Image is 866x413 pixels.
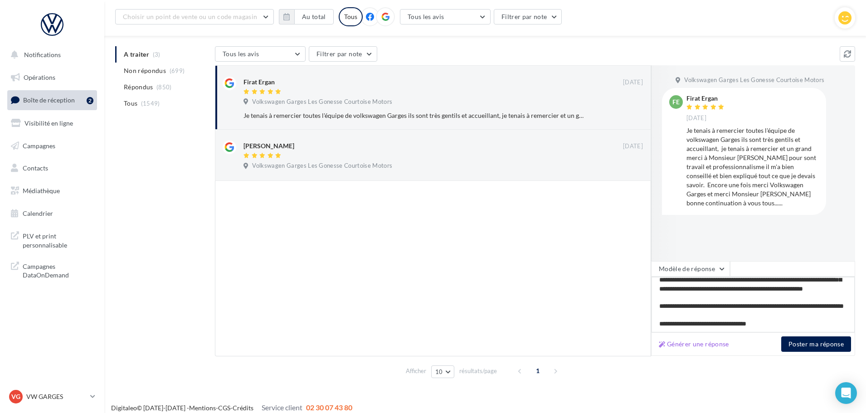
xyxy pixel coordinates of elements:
[170,67,185,74] span: (699)
[189,404,216,412] a: Mentions
[686,126,819,208] div: Je tenais à remercier toutes l'équipe de volkswagen Garges ils sont très gentils et accueillant, ...
[686,114,706,122] span: [DATE]
[243,141,294,151] div: [PERSON_NAME]
[24,51,61,58] span: Notifications
[686,95,726,102] div: Firat Ergan
[23,209,53,217] span: Calendrier
[5,114,99,133] a: Visibilité en ligne
[459,367,497,375] span: résultats/page
[309,46,377,62] button: Filtrer par note
[279,9,334,24] button: Au total
[5,45,95,64] button: Notifications
[24,119,73,127] span: Visibilité en ligne
[5,90,99,110] a: Boîte de réception2
[243,78,275,87] div: Firat Ergan
[23,260,93,280] span: Campagnes DataOnDemand
[294,9,334,24] button: Au total
[123,13,257,20] span: Choisir un point de vente ou un code magasin
[7,388,97,405] a: VG VW GARGES
[11,392,20,401] span: VG
[431,365,454,378] button: 10
[111,404,352,412] span: © [DATE]-[DATE] - - -
[262,403,302,412] span: Service client
[124,99,137,108] span: Tous
[406,367,426,375] span: Afficher
[494,9,562,24] button: Filtrer par note
[530,364,545,378] span: 1
[435,368,443,375] span: 10
[26,392,87,401] p: VW GARGES
[156,83,172,91] span: (850)
[5,226,99,253] a: PLV et print personnalisable
[672,97,680,107] span: FE
[87,97,93,104] div: 2
[124,66,166,75] span: Non répondus
[5,181,99,200] a: Médiathèque
[111,404,137,412] a: Digitaleo
[408,13,444,20] span: Tous les avis
[23,187,60,194] span: Médiathèque
[306,403,352,412] span: 02 30 07 43 80
[215,46,306,62] button: Tous les avis
[5,257,99,283] a: Campagnes DataOnDemand
[781,336,851,352] button: Poster ma réponse
[218,404,230,412] a: CGS
[233,404,253,412] a: Crédits
[115,9,274,24] button: Choisir un point de vente ou un code magasin
[223,50,259,58] span: Tous les avis
[24,73,55,81] span: Opérations
[623,78,643,87] span: [DATE]
[124,83,153,92] span: Répondus
[5,136,99,155] a: Campagnes
[243,111,584,120] div: Je tenais à remercier toutes l'équipe de volkswagen Garges ils sont très gentils et accueillant, ...
[141,100,160,107] span: (1549)
[252,98,392,106] span: Volkswagen Garges Les Gonesse Courtoise Motors
[23,96,75,104] span: Boîte de réception
[23,141,55,149] span: Campagnes
[252,162,392,170] span: Volkswagen Garges Les Gonesse Courtoise Motors
[400,9,491,24] button: Tous les avis
[684,76,824,84] span: Volkswagen Garges Les Gonesse Courtoise Motors
[655,339,733,350] button: Générer une réponse
[835,382,857,404] div: Open Intercom Messenger
[651,261,730,277] button: Modèle de réponse
[23,164,48,172] span: Contacts
[339,7,363,26] div: Tous
[623,142,643,151] span: [DATE]
[5,204,99,223] a: Calendrier
[23,230,93,249] span: PLV et print personnalisable
[5,68,99,87] a: Opérations
[5,159,99,178] a: Contacts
